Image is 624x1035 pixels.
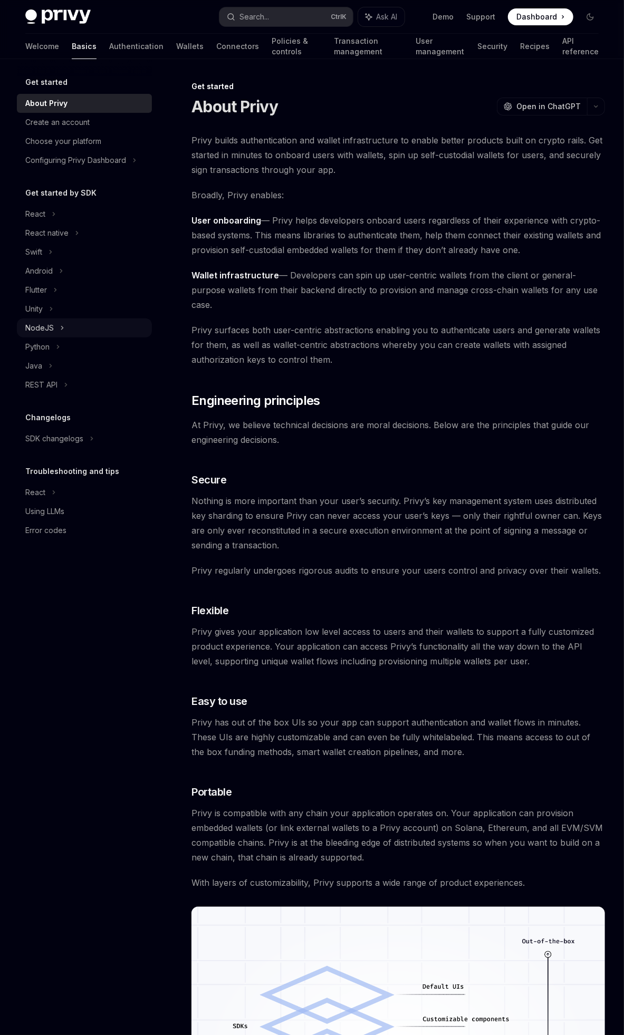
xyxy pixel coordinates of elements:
span: Easy to use [191,694,247,709]
h5: Troubleshooting and tips [25,465,119,478]
h5: Get started by SDK [25,187,97,199]
span: Privy is compatible with any chain your application operates on. Your application can provision e... [191,806,605,865]
a: Security [477,34,507,59]
a: Choose your platform [17,132,152,151]
div: Unity [25,303,43,315]
span: Ask AI [376,12,397,22]
div: Error codes [25,524,66,537]
span: Portable [191,785,232,799]
a: Create an account [17,113,152,132]
button: Toggle dark mode [582,8,599,25]
h5: Changelogs [25,411,71,424]
a: Policies & controls [272,34,321,59]
a: Authentication [109,34,164,59]
span: At Privy, we believe technical decisions are moral decisions. Below are the principles that guide... [191,418,605,447]
div: Flutter [25,284,47,296]
a: Support [466,12,495,22]
div: NodeJS [25,322,54,334]
button: Open in ChatGPT [497,98,587,115]
span: Broadly, Privy enables: [191,188,605,202]
span: Flexible [191,603,228,618]
div: Create an account [25,116,90,129]
span: Engineering principles [191,392,320,409]
a: API reference [562,34,599,59]
span: Privy gives your application low level access to users and their wallets to support a fully custo... [191,624,605,669]
span: Dashboard [516,12,557,22]
div: Search... [239,11,269,23]
button: Search...CtrlK [219,7,353,26]
span: Privy builds authentication and wallet infrastructure to enable better products built on crypto r... [191,133,605,177]
div: About Privy [25,97,68,110]
a: Transaction management [334,34,403,59]
div: Configuring Privy Dashboard [25,154,126,167]
a: Connectors [216,34,259,59]
span: Secure [191,472,226,487]
a: Dashboard [508,8,573,25]
a: Basics [72,34,97,59]
button: Ask AI [358,7,405,26]
a: Welcome [25,34,59,59]
div: REST API [25,379,57,391]
span: Privy has out of the box UIs so your app can support authentication and wallet flows in minutes. ... [191,715,605,759]
a: User management [416,34,465,59]
a: About Privy [17,94,152,113]
div: Android [25,265,53,277]
div: SDK changelogs [25,432,83,445]
span: Open in ChatGPT [516,101,581,112]
h1: About Privy [191,97,278,116]
strong: Wallet infrastructure [191,270,279,280]
div: Choose your platform [25,135,101,148]
span: With layers of customizability, Privy supports a wide range of product experiences. [191,875,605,890]
span: Ctrl K [331,13,347,21]
a: Demo [433,12,454,22]
div: Get started [191,81,605,92]
strong: User onboarding [191,215,261,226]
div: Swift [25,246,42,258]
div: Using LLMs [25,505,64,518]
h5: Get started [25,76,68,89]
span: Privy surfaces both user-centric abstractions enabling you to authenticate users and generate wal... [191,323,605,367]
div: Java [25,360,42,372]
a: Error codes [17,521,152,540]
span: Privy regularly undergoes rigorous audits to ensure your users control and privacy over their wal... [191,563,605,578]
img: dark logo [25,9,91,24]
a: Wallets [176,34,204,59]
div: React [25,486,45,499]
a: Using LLMs [17,502,152,521]
span: — Privy helps developers onboard users regardless of their experience with crypto-based systems. ... [191,213,605,257]
div: React [25,208,45,220]
span: Nothing is more important than your user’s security. Privy’s key management system uses distribut... [191,494,605,553]
div: Python [25,341,50,353]
div: React native [25,227,69,239]
span: — Developers can spin up user-centric wallets from the client or general-purpose wallets from the... [191,268,605,312]
a: Recipes [520,34,550,59]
